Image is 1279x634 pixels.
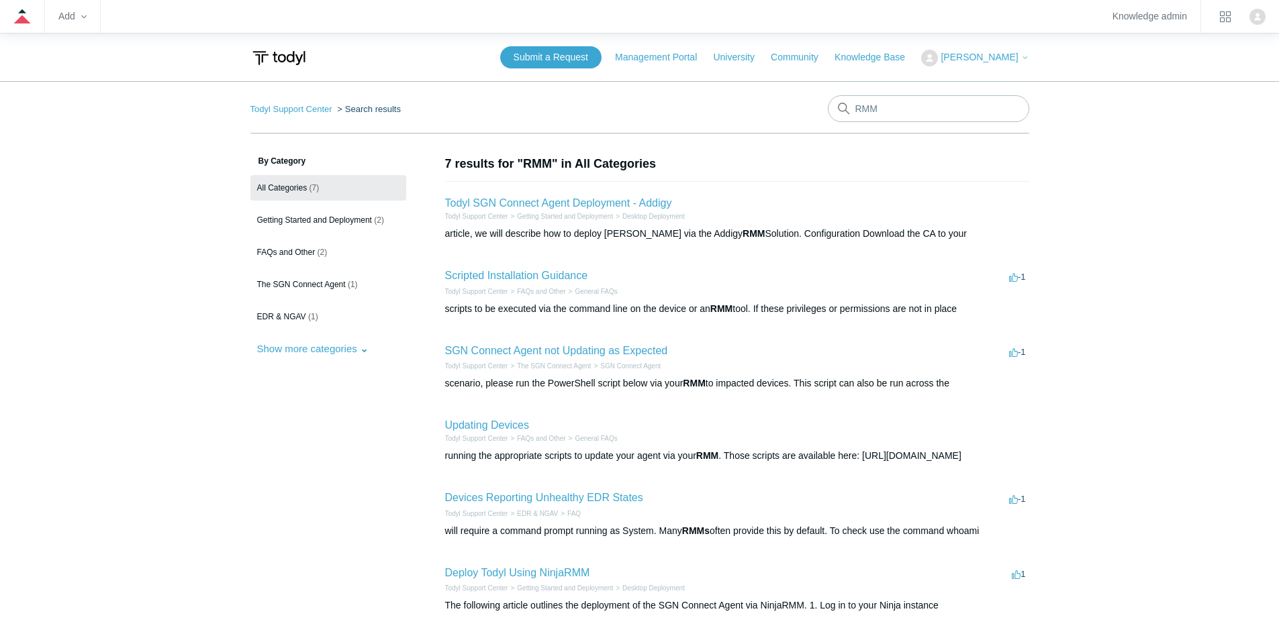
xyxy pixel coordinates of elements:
em: RMM [683,378,705,388]
li: Todyl Support Center [445,286,508,297]
span: -1 [1009,347,1026,357]
a: The SGN Connect Agent [517,362,591,370]
zd-hc-trigger: Click your profile icon to open the profile menu [1249,9,1266,25]
a: Desktop Deployment [622,213,685,220]
div: scenario, please run the PowerShell script below via your to impacted devices. This script can al... [445,376,1029,390]
span: All Categories [257,183,307,193]
a: Todyl Support Center [445,435,508,442]
a: EDR & NGAV (1) [250,304,406,329]
span: -1 [1009,494,1026,504]
h1: 7 results for "RMM" in All Categories [445,155,1029,173]
li: Todyl Support Center [445,583,508,593]
li: Desktop Deployment [613,211,685,221]
span: (2) [318,248,328,257]
a: Todyl Support Center [445,213,508,220]
li: FAQs and Other [508,286,565,297]
a: FAQ [567,510,581,517]
a: Community [771,50,832,64]
div: scripts to be executed via the command line on the device or an tool. If these privileges or perm... [445,302,1029,316]
li: Todyl Support Center [250,104,335,114]
span: (2) [374,215,384,225]
span: (7) [310,183,320,193]
span: [PERSON_NAME] [941,52,1018,62]
em: RMM [696,450,718,461]
a: Knowledge admin [1112,13,1187,20]
a: Management Portal [615,50,710,64]
a: Knowledge Base [835,50,918,64]
em: RMMs [682,525,710,536]
div: running the appropriate scripts to update your agent via your . Those scripts are available here:... [445,449,1029,463]
div: will require a command prompt running as System. Many often provide this by default. To check use... [445,524,1029,538]
div: The following article outlines the deployment of the SGN Connect Agent via NinjaRMM. 1. Log in to... [445,598,1029,613]
a: Updating Devices [445,419,529,431]
a: FAQs and Other (2) [250,240,406,265]
a: Todyl SGN Connect Agent Deployment - Addigy [445,197,672,209]
div: article, we will describe how to deploy [PERSON_NAME] via the Addigy Solution. Configuration Down... [445,227,1029,241]
li: FAQs and Other [508,433,565,443]
a: Todyl Support Center [445,288,508,295]
a: Devices Reporting Unhealthy EDR States [445,492,643,503]
a: FAQs and Other [517,435,565,442]
li: Search results [334,104,401,114]
li: Todyl Support Center [445,433,508,443]
em: RMM [710,303,732,314]
button: Show more categories [250,336,375,361]
button: [PERSON_NAME] [921,50,1029,66]
h3: By Category [250,155,406,167]
a: Desktop Deployment [622,584,685,592]
span: -1 [1009,272,1026,282]
a: The SGN Connect Agent (1) [250,272,406,297]
a: EDR & NGAV [517,510,558,517]
zd-hc-trigger: Add [58,13,87,20]
a: Todyl Support Center [250,104,332,114]
li: Desktop Deployment [613,583,685,593]
li: The SGN Connect Agent [508,361,591,371]
em: RMM [743,228,765,239]
a: SGN Connect Agent [600,362,661,370]
span: EDR & NGAV [257,312,306,321]
li: SGN Connect Agent [591,361,661,371]
img: Todyl Support Center Help Center home page [250,46,307,70]
a: General FAQs [575,288,617,295]
li: Getting Started and Deployment [508,583,613,593]
a: Getting Started and Deployment [517,213,613,220]
li: General FAQs [566,433,618,443]
li: Getting Started and Deployment [508,211,613,221]
input: Search [828,95,1029,122]
a: FAQs and Other [517,288,565,295]
span: Getting Started and Deployment [257,215,372,225]
span: (1) [348,280,358,289]
li: General FAQs [566,286,618,297]
img: user avatar [1249,9,1266,25]
a: Todyl Support Center [445,362,508,370]
span: FAQs and Other [257,248,316,257]
li: EDR & NGAV [508,509,558,519]
a: Getting Started and Deployment [517,584,613,592]
li: Todyl Support Center [445,509,508,519]
a: General FAQs [575,435,617,442]
li: Todyl Support Center [445,361,508,371]
a: Getting Started and Deployment (2) [250,207,406,233]
a: Submit a Request [500,46,602,68]
a: All Categories (7) [250,175,406,201]
a: University [713,50,767,64]
a: SGN Connect Agent not Updating as Expected [445,345,668,356]
a: Scripted Installation Guidance [445,270,588,281]
span: The SGN Connect Agent [257,280,346,289]
a: Todyl Support Center [445,510,508,517]
span: 1 [1012,569,1025,579]
span: (1) [308,312,318,321]
a: Todyl Support Center [445,584,508,592]
li: Todyl Support Center [445,211,508,221]
a: Deploy Todyl Using NinjaRMM [445,567,590,578]
li: FAQ [558,509,581,519]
